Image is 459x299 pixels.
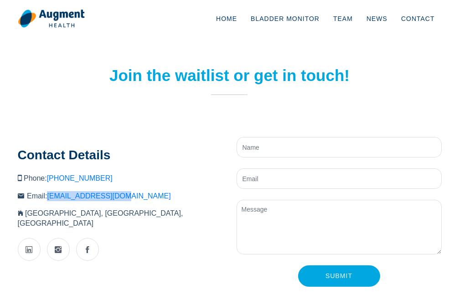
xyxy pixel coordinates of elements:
span: [GEOGRAPHIC_DATA], [GEOGRAPHIC_DATA], [GEOGRAPHIC_DATA] [18,209,183,227]
input: Submit [298,265,380,287]
a: Home [209,4,244,34]
a: [PHONE_NUMBER] [47,174,113,182]
a: Bladder Monitor [244,4,326,34]
a: News [360,4,394,34]
a: Contact [394,4,442,34]
span: Phone: [24,174,113,182]
h2: Join the waitlist or get in touch! [91,66,369,85]
a: [EMAIL_ADDRESS][DOMAIN_NAME] [47,192,170,200]
a: Team [326,4,360,34]
input: Email [237,168,442,189]
input: Name [237,137,442,157]
img: logo [18,9,85,28]
span: Email: [27,192,171,200]
h3: Contact Details [18,147,223,163]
